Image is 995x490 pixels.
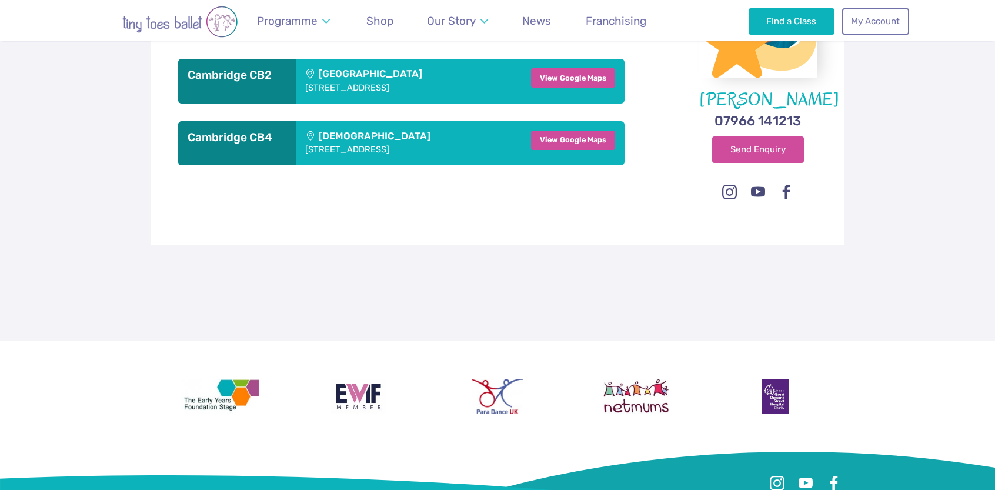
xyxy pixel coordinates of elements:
[531,68,615,88] a: View Google Maps
[580,7,652,35] a: Franchising
[714,112,801,130] a: 07966 141213
[522,14,551,28] span: News
[747,182,769,203] a: Youtube
[366,14,393,28] span: Shop
[296,59,483,103] div: [GEOGRAPHIC_DATA]
[776,182,797,203] a: Facebook
[719,182,740,203] a: Instagram
[699,91,817,109] figcaption: [PERSON_NAME]
[360,7,399,35] a: Shop
[251,7,335,35] a: Programme
[86,6,274,38] img: tiny toes ballet
[517,7,557,35] a: News
[181,379,259,414] img: The Early Years Foundation Stage
[472,379,523,414] img: Para Dance UK
[531,131,615,150] a: View Google Maps
[586,14,646,28] span: Franchising
[331,379,387,414] img: Encouraging Women Into Franchising
[305,145,478,154] address: [STREET_ADDRESS]
[422,7,494,35] a: Our Story
[188,68,286,82] h3: Cambridge CB2
[842,8,909,34] a: My Account
[257,14,318,28] span: Programme
[296,121,488,165] div: [DEMOGRAPHIC_DATA]
[305,83,473,92] address: [STREET_ADDRESS]
[427,14,476,28] span: Our Story
[749,8,835,34] a: Find a Class
[188,131,286,145] h3: Cambridge CB4
[712,136,804,162] a: Send Enquiry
